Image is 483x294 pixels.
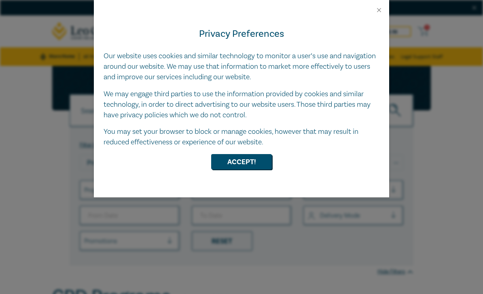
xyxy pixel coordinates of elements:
p: You may set your browser to block or manage cookies, however that may result in reduced effective... [104,127,379,148]
p: We may engage third parties to use the information provided by cookies and similar technology, in... [104,89,379,121]
button: Close [375,6,383,14]
button: Accept! [211,154,272,169]
h4: Privacy Preferences [104,27,379,41]
p: Our website uses cookies and similar technology to monitor a user’s use and navigation around our... [104,51,379,82]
